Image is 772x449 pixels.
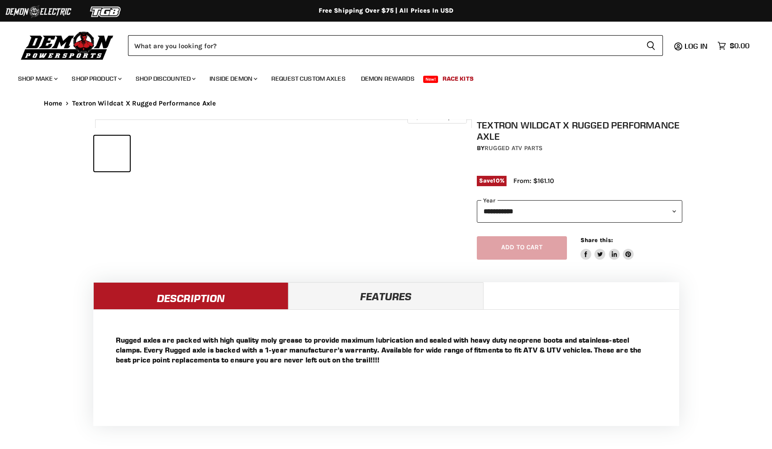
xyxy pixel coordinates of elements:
a: Description [93,282,288,309]
button: Search [639,35,663,56]
span: From: $161.10 [513,177,554,185]
a: Inside Demon [203,69,263,88]
a: Shop Product [65,69,127,88]
a: Home [44,100,63,107]
a: Shop Discounted [129,69,201,88]
a: Shop Make [11,69,63,88]
select: year [477,200,682,222]
a: Race Kits [436,69,480,88]
span: Textron Wildcat X Rugged Performance Axle [72,100,216,107]
ul: Main menu [11,66,747,88]
span: Save % [477,176,507,186]
span: New! [423,76,439,83]
a: Demon Rewards [354,69,421,88]
a: Request Custom Axles [265,69,352,88]
span: $0.00 [730,41,749,50]
button: IMAGE thumbnail [94,136,130,171]
form: Product [128,35,663,56]
aside: Share this: [580,236,634,260]
a: Features [288,282,484,309]
img: Demon Powersports [18,29,117,61]
span: 10 [493,177,499,184]
img: TGB Logo 2 [72,3,140,20]
span: Click to expand [412,114,462,120]
h1: Textron Wildcat X Rugged Performance Axle [477,119,682,142]
nav: Breadcrumbs [26,100,747,107]
input: Search [128,35,639,56]
a: $0.00 [713,39,754,52]
span: Log in [685,41,708,50]
p: Rugged axles are packed with high quality moly grease to provide maximum lubrication and sealed w... [116,335,657,365]
a: Log in [681,42,713,50]
a: Rugged ATV Parts [484,144,543,152]
div: Free Shipping Over $75 | All Prices In USD [26,7,747,15]
span: Share this: [580,237,613,243]
div: by [477,143,682,153]
img: Demon Electric Logo 2 [5,3,72,20]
